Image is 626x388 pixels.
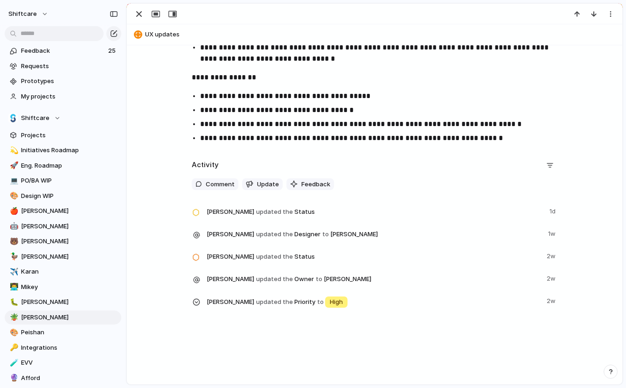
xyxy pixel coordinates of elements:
div: 🍎 [10,206,16,217]
span: Projects [21,131,118,140]
button: 🔮 [8,374,18,383]
a: 🍎[PERSON_NAME] [5,204,121,218]
button: 🐛 [8,297,18,307]
a: Prototypes [5,74,121,88]
span: to [316,275,322,284]
div: 👨‍💻Mikey [5,280,121,294]
a: 💻PO/BA WIP [5,174,121,188]
div: 💻 [10,176,16,186]
span: updated the [256,297,293,307]
a: 🪴[PERSON_NAME] [5,310,121,325]
span: updated the [256,252,293,261]
span: to [317,297,324,307]
div: 🤖 [10,221,16,232]
div: 🔑 [10,342,16,353]
div: 🐻 [10,236,16,247]
button: shiftcare [4,7,53,21]
span: Owner [207,272,541,285]
span: updated the [256,207,293,217]
span: [PERSON_NAME] [21,237,118,246]
span: High [330,297,343,307]
a: 🔑Integrations [5,341,121,355]
span: UX updates [145,30,618,39]
span: Update [257,180,279,189]
button: ✈️ [8,267,18,276]
button: Shiftcare [5,111,121,125]
a: 🎨Design WIP [5,189,121,203]
a: 🤖[PERSON_NAME] [5,219,121,233]
button: 💻 [8,176,18,185]
span: Feedback [21,46,105,56]
span: shiftcare [8,9,37,19]
span: [PERSON_NAME] [207,252,254,261]
span: Mikey [21,282,118,292]
span: [PERSON_NAME] [207,297,254,307]
span: Requests [21,62,118,71]
span: 2w [547,272,557,283]
span: Karan [21,267,118,276]
a: 💫Initiatives Roadmap [5,143,121,157]
span: Afford [21,374,118,383]
div: 👨‍💻 [10,282,16,292]
div: 🧪 [10,358,16,368]
span: [PERSON_NAME] [324,275,371,284]
span: EVV [21,358,118,367]
a: 🎨Peishan [5,325,121,339]
span: [PERSON_NAME] [21,206,118,216]
span: Designer [207,227,543,240]
span: [PERSON_NAME] [21,297,118,307]
a: Projects [5,128,121,142]
button: 🚀 [8,161,18,170]
a: My projects [5,90,121,104]
button: 🦆 [8,252,18,261]
span: updated the [256,275,293,284]
span: Shiftcare [21,113,49,123]
span: [PERSON_NAME] [21,222,118,231]
div: 🔮 [10,373,16,383]
a: 🐛[PERSON_NAME] [5,295,121,309]
span: Peishan [21,328,118,337]
span: 25 [108,46,118,56]
button: 🪴 [8,313,18,322]
span: Initiatives Roadmap [21,146,118,155]
button: 🐻 [8,237,18,246]
span: Integrations [21,343,118,353]
span: updated the [256,230,293,239]
span: [PERSON_NAME] [330,230,378,239]
button: Feedback [286,178,334,190]
span: to [322,230,329,239]
a: 🔮Afford [5,371,121,385]
a: Requests [5,59,121,73]
a: 🧪EVV [5,356,121,370]
a: 🦆[PERSON_NAME] [5,250,121,264]
span: [PERSON_NAME] [207,275,254,284]
button: Comment [192,178,238,190]
span: [PERSON_NAME] [21,313,118,322]
div: ✈️ [10,267,16,277]
button: 🔑 [8,343,18,353]
button: 🤖 [8,222,18,231]
span: Status [207,205,544,218]
a: ✈️Karan [5,265,121,279]
span: My projects [21,92,118,101]
span: Comment [206,180,235,189]
button: 💫 [8,146,18,155]
span: [PERSON_NAME] [207,230,254,239]
a: 🐻[PERSON_NAME] [5,234,121,248]
span: Status [207,250,541,263]
h2: Activity [192,160,219,170]
a: Feedback25 [5,44,121,58]
span: 2w [547,250,557,261]
span: 2w [547,295,557,306]
div: 💫 [10,145,16,156]
div: 🦆 [10,251,16,262]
